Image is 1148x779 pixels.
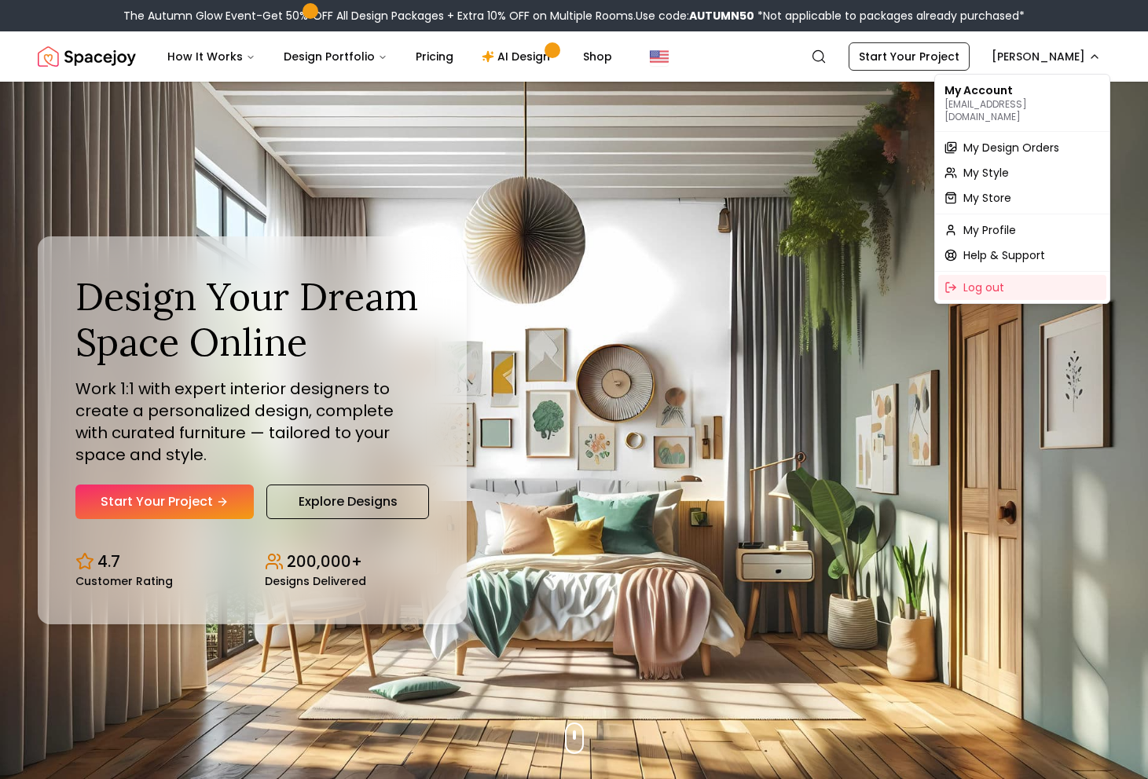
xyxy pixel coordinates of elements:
[938,160,1106,185] a: My Style
[938,243,1106,268] a: Help & Support
[938,135,1106,160] a: My Design Orders
[934,74,1110,304] div: [PERSON_NAME]
[963,165,1009,181] span: My Style
[938,218,1106,243] a: My Profile
[938,78,1106,128] div: My Account
[963,190,1011,206] span: My Store
[963,222,1016,238] span: My Profile
[963,247,1045,263] span: Help & Support
[944,98,1100,123] p: [EMAIL_ADDRESS][DOMAIN_NAME]
[963,140,1059,155] span: My Design Orders
[963,280,1004,295] span: Log out
[938,185,1106,210] a: My Store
